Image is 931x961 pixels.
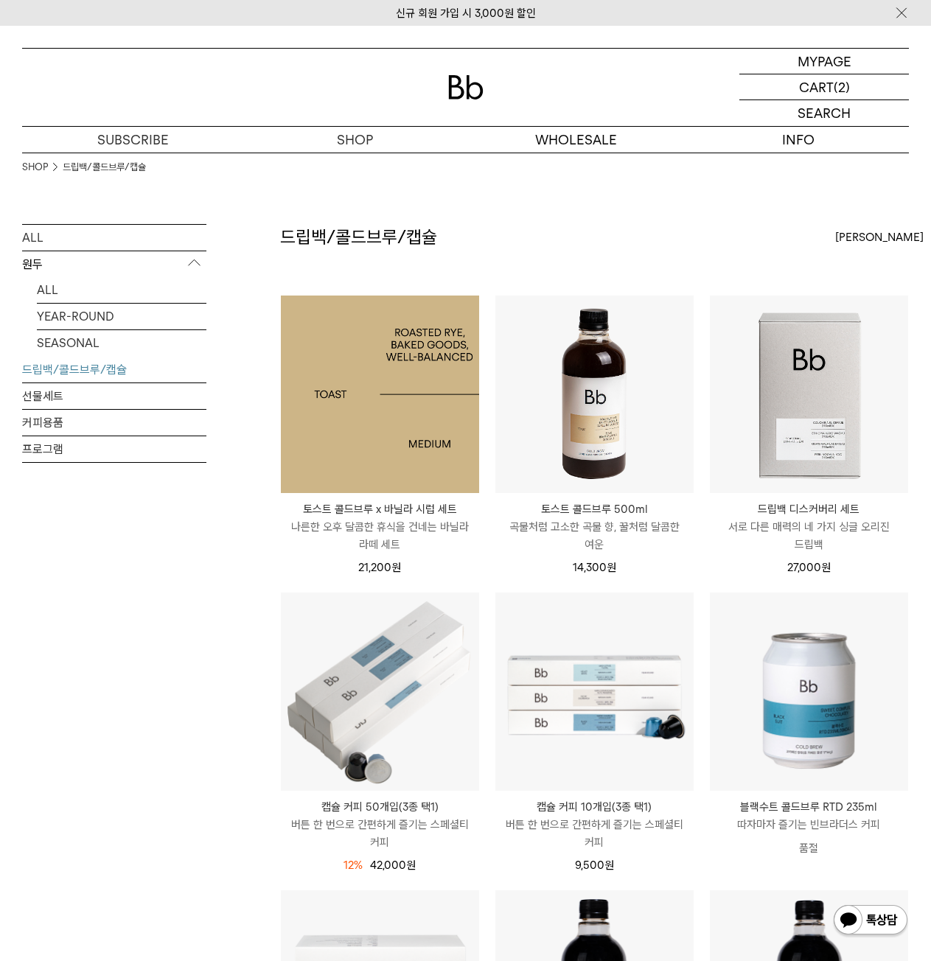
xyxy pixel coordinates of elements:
p: 블랙수트 콜드브루 RTD 235ml [710,798,908,816]
a: 블랙수트 콜드브루 RTD 235ml 따자마자 즐기는 빈브라더스 커피 [710,798,908,834]
a: 토스트 콜드브루 x 바닐라 시럽 세트 [281,296,479,494]
span: 14,300 [573,561,616,574]
a: SHOP [244,127,466,153]
a: 커피용품 [22,410,206,436]
span: 원 [406,859,416,872]
a: ALL [37,277,206,303]
a: 캡슐 커피 50개입(3종 택1) 버튼 한 번으로 간편하게 즐기는 스페셜티 커피 [281,798,479,851]
p: 품절 [710,834,908,863]
img: 토스트 콜드브루 500ml [495,296,694,494]
a: SEASONAL [37,330,206,356]
img: 블랙수트 콜드브루 RTD 235ml [710,593,908,791]
a: 드립백/콜드브루/캡슐 [22,357,206,382]
a: 캡슐 커피 10개입(3종 택1) 버튼 한 번으로 간편하게 즐기는 스페셜티 커피 [495,798,694,851]
a: SUBSCRIBE [22,127,244,153]
a: MYPAGE [739,49,909,74]
a: 신규 회원 가입 시 3,000원 할인 [396,7,536,20]
a: 드립백 디스커버리 세트 서로 다른 매력의 네 가지 싱글 오리진 드립백 [710,500,908,553]
p: 토스트 콜드브루 500ml [495,500,694,518]
span: 원 [391,561,401,574]
a: 토스트 콜드브루 500ml 곡물처럼 고소한 곡물 향, 꿀처럼 달콤한 여운 [495,500,694,553]
span: 9,500 [575,859,614,872]
span: 원 [604,859,614,872]
a: 프로그램 [22,436,206,462]
p: MYPAGE [798,49,851,74]
p: 캡슐 커피 50개입(3종 택1) [281,798,479,816]
p: 서로 다른 매력의 네 가지 싱글 오리진 드립백 [710,518,908,553]
img: 로고 [448,75,484,99]
a: CART (2) [739,74,909,100]
h2: 드립백/콜드브루/캡슐 [280,225,437,250]
span: 원 [821,561,831,574]
p: INFO [687,127,909,153]
a: 토스트 콜드브루 x 바닐라 시럽 세트 나른한 오후 달콤한 휴식을 건네는 바닐라 라떼 세트 [281,500,479,553]
p: (2) [834,74,850,99]
p: WHOLESALE [466,127,688,153]
a: SHOP [22,160,48,175]
div: 12% [344,856,363,874]
img: 캡슐 커피 50개입(3종 택1) [281,593,479,791]
p: 버튼 한 번으로 간편하게 즐기는 스페셜티 커피 [281,816,479,851]
p: 토스트 콜드브루 x 바닐라 시럽 세트 [281,500,479,518]
img: 카카오톡 채널 1:1 채팅 버튼 [832,904,909,939]
span: 21,200 [358,561,401,574]
p: 드립백 디스커버리 세트 [710,500,908,518]
img: 1000001202_add2_013.jpg [281,296,479,494]
p: 캡슐 커피 10개입(3종 택1) [495,798,694,816]
span: [PERSON_NAME] [835,228,924,246]
span: 27,000 [787,561,831,574]
span: 원 [607,561,616,574]
a: ALL [22,225,206,251]
p: 곡물처럼 고소한 곡물 향, 꿀처럼 달콤한 여운 [495,518,694,553]
p: 따자마자 즐기는 빈브라더스 커피 [710,816,908,834]
a: 드립백/콜드브루/캡슐 [63,160,146,175]
img: 캡슐 커피 10개입(3종 택1) [495,593,694,791]
a: YEAR-ROUND [37,304,206,329]
p: SEARCH [798,100,851,126]
p: 버튼 한 번으로 간편하게 즐기는 스페셜티 커피 [495,816,694,851]
p: CART [799,74,834,99]
a: 선물세트 [22,383,206,409]
img: 드립백 디스커버리 세트 [710,296,908,494]
p: 원두 [22,251,206,278]
span: 42,000 [370,859,416,872]
p: 나른한 오후 달콤한 휴식을 건네는 바닐라 라떼 세트 [281,518,479,553]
